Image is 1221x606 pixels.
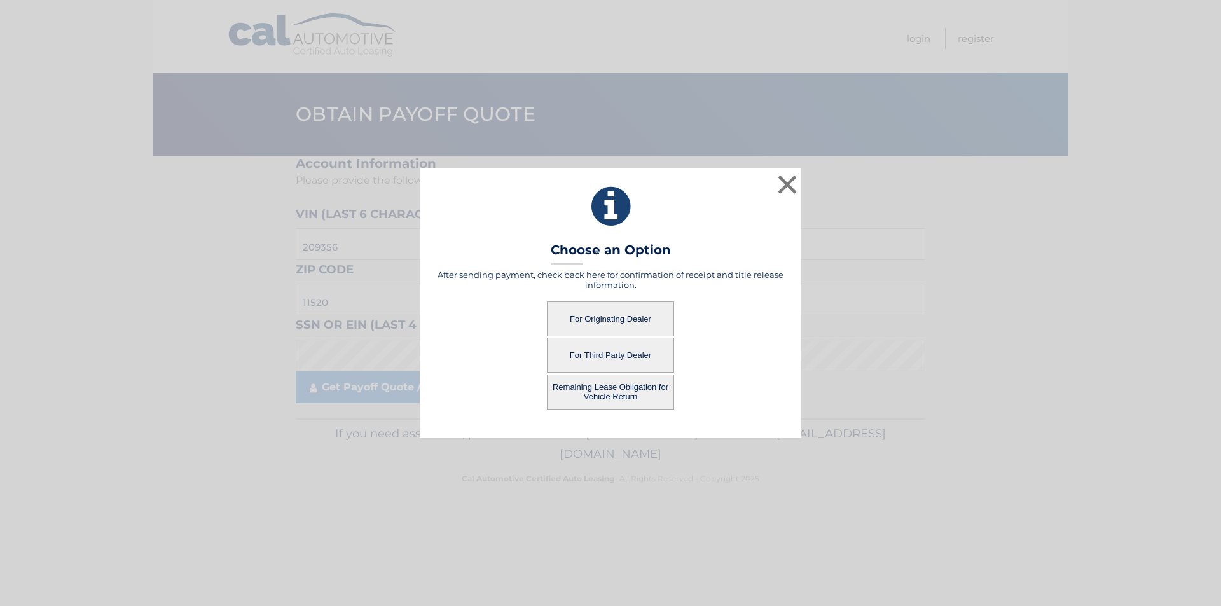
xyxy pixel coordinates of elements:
[436,270,785,290] h5: After sending payment, check back here for confirmation of receipt and title release information.
[547,301,674,336] button: For Originating Dealer
[547,375,674,410] button: Remaining Lease Obligation for Vehicle Return
[775,172,800,197] button: ×
[551,242,671,265] h3: Choose an Option
[547,338,674,373] button: For Third Party Dealer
